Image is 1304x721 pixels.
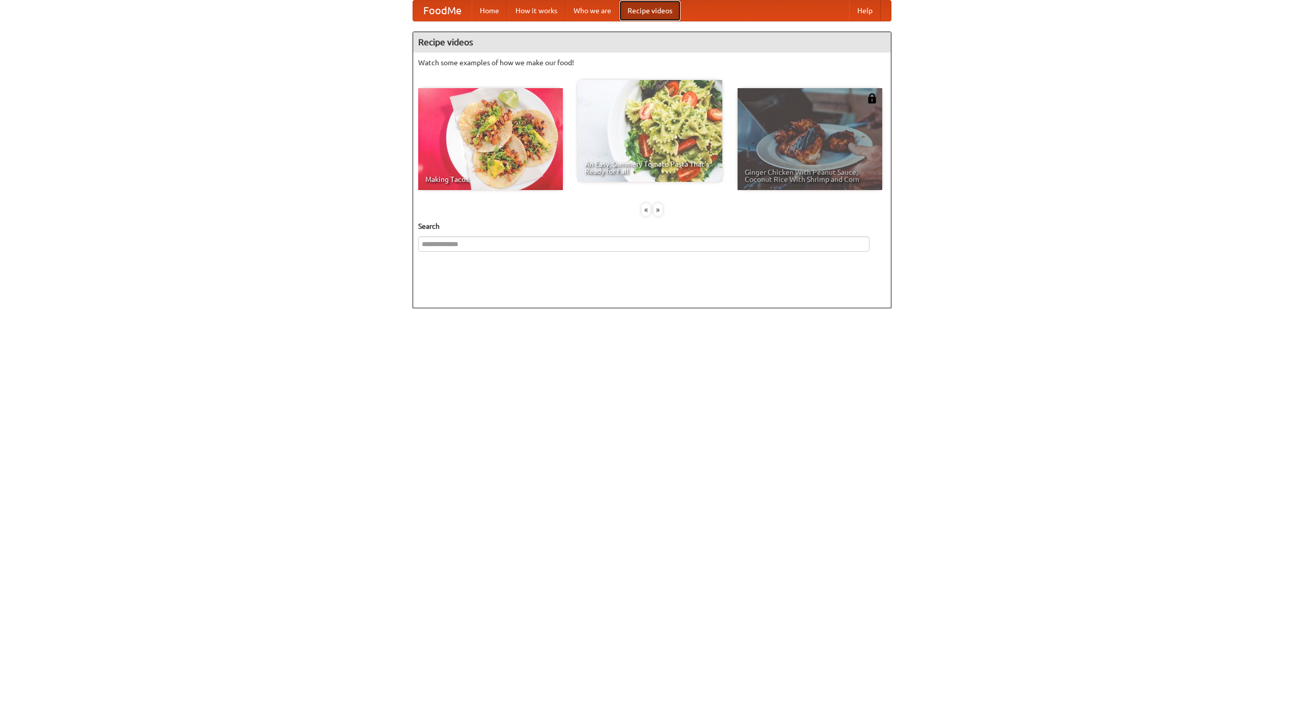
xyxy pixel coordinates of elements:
div: » [654,203,663,216]
a: FoodMe [413,1,472,21]
a: Help [849,1,881,21]
a: Home [472,1,507,21]
span: Making Tacos [425,176,556,183]
a: Making Tacos [418,88,563,190]
a: An Easy, Summery Tomato Pasta That's Ready for Fall [578,80,722,182]
span: An Easy, Summery Tomato Pasta That's Ready for Fall [585,161,715,175]
img: 483408.png [867,93,877,103]
a: Who we are [565,1,619,21]
p: Watch some examples of how we make our food! [418,58,886,68]
h5: Search [418,221,886,231]
a: How it works [507,1,565,21]
div: « [641,203,650,216]
a: Recipe videos [619,1,681,21]
h4: Recipe videos [413,32,891,52]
